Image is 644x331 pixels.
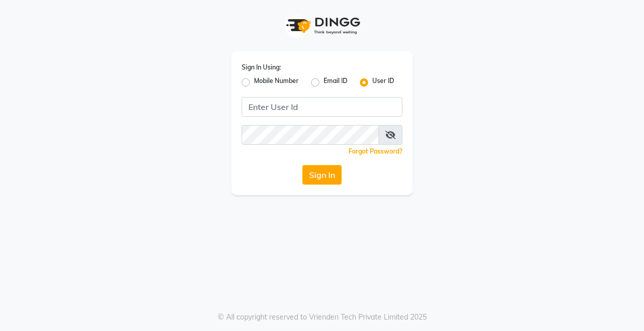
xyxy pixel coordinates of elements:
label: User ID [372,76,394,89]
label: Email ID [324,76,347,89]
img: logo1.svg [281,10,363,41]
input: Username [242,97,402,117]
label: Mobile Number [254,76,299,89]
button: Sign In [302,165,342,185]
a: Forgot Password? [348,147,402,155]
input: Username [242,125,379,145]
label: Sign In Using: [242,63,281,72]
